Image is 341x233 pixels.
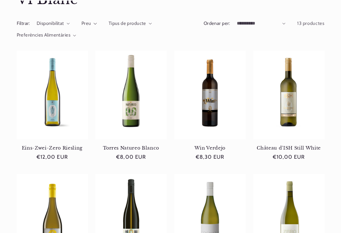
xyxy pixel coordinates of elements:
span: Tipus de producte [109,20,146,26]
a: Torres Natureo Blanco [95,145,167,151]
a: Win Verdejo [174,145,246,151]
summary: Disponibilitat (0 seleccionat) [37,20,70,27]
span: 13 productes [297,20,325,26]
span: Disponibilitat [37,20,64,26]
h2: Filtrar: [17,20,30,27]
summary: Tipus de producte (0 seleccionat) [109,20,152,27]
label: Ordenar per: [204,20,230,26]
summary: Preu [81,20,97,27]
span: Preu [81,20,91,26]
span: Preferències Alimentàries [17,32,71,38]
a: Eins-Zwei-Zero Riesling [17,145,88,151]
summary: Preferències Alimentàries (0 seleccionat) [17,32,76,39]
a: Château d'ISH Still White [253,145,325,151]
